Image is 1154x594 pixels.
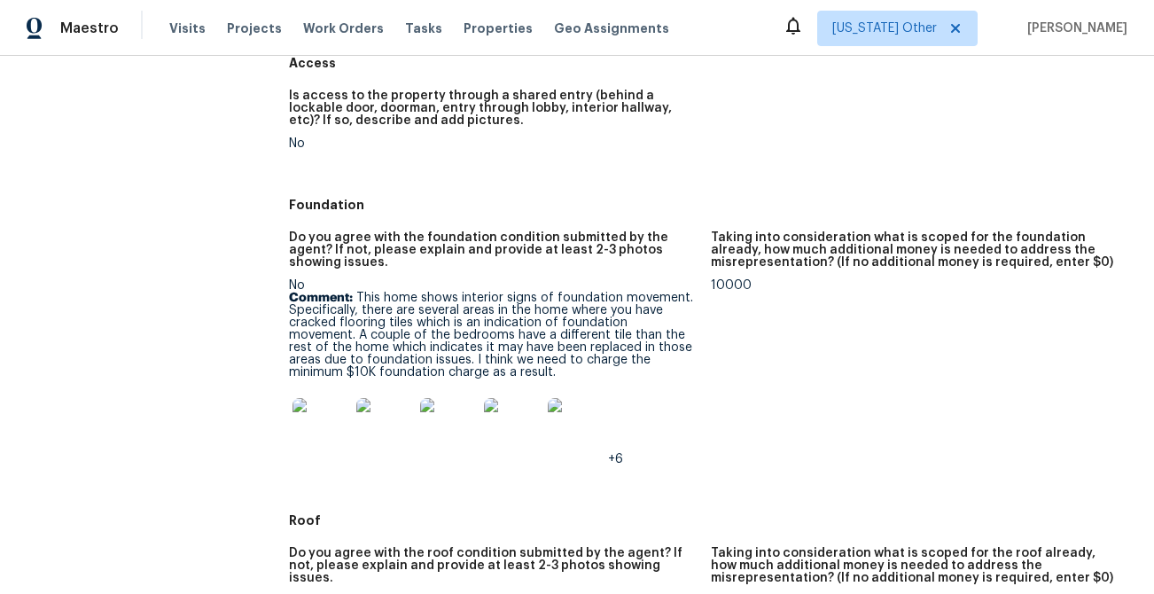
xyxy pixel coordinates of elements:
[169,20,206,37] span: Visits
[289,512,1133,529] h5: Roof
[1020,20,1127,37] span: [PERSON_NAME]
[289,90,697,127] h5: Is access to the property through a shared entry (behind a lockable door, doorman, entry through ...
[711,279,1119,292] div: 10000
[711,231,1119,269] h5: Taking into consideration what is scoped for the foundation already, how much additional money is...
[227,20,282,37] span: Projects
[289,196,1133,214] h5: Foundation
[303,20,384,37] span: Work Orders
[608,453,623,465] span: +6
[289,547,697,584] h5: Do you agree with the roof condition submitted by the agent? If not, please explain and provide a...
[60,20,119,37] span: Maestro
[711,547,1119,584] h5: Taking into consideration what is scoped for the roof already, how much additional money is neede...
[289,231,697,269] h5: Do you agree with the foundation condition submitted by the agent? If not, please explain and pro...
[289,279,697,465] div: No
[832,20,937,37] span: [US_STATE] Other
[464,20,533,37] span: Properties
[289,292,697,379] p: This home shows interior signs of foundation movement. Specifically, there are several areas in t...
[289,54,1133,72] h5: Access
[289,137,697,150] div: No
[405,22,442,35] span: Tasks
[289,292,353,304] b: Comment:
[554,20,669,37] span: Geo Assignments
